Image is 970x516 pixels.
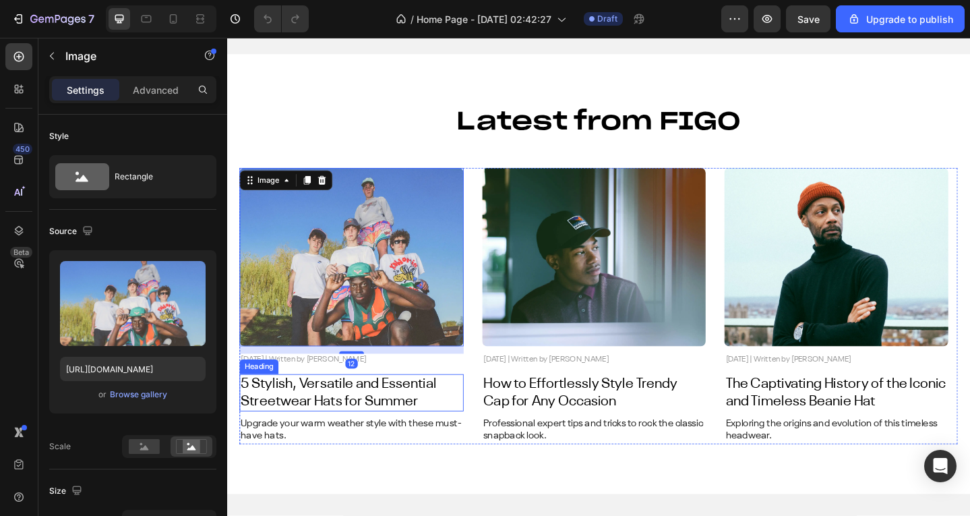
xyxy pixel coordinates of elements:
h2: 5 Stylish, Versatile and Essential Streetwear Hats for Summer [13,367,257,407]
span: or [98,386,107,403]
button: Save [786,5,830,32]
p: Upgrade your warm weather style with these must-have hats. [15,414,256,442]
p: [DATE] | Written by [PERSON_NAME] [279,346,520,357]
img: gempages_495963164974777225-4e85e27c-6461-47ea-8d72-63b684e232ae.webp [541,142,785,337]
h2: How to Effortlessly Style Trendy Cap for Any Occasion [278,367,522,407]
iframe: Design area [227,38,970,516]
button: 7 [5,5,100,32]
span: Save [797,13,820,25]
img: gempages_495963164974777225-e2b1ce62-41cc-4f05-8488-b0ca2de1f850.webp [278,142,522,337]
div: Style [49,130,69,142]
p: 7 [88,11,94,27]
div: 450 [13,144,32,154]
button: Upgrade to publish [836,5,965,32]
input: https://example.com/image.jpg [60,357,206,381]
div: Size [49,482,85,500]
img: preview-image [60,261,206,346]
div: Open Intercom Messenger [924,450,957,482]
p: Image [65,48,180,64]
button: Browse gallery [109,388,168,401]
div: Image [30,150,59,162]
p: Exploring the origins and evolution of this timeless headwear. [543,414,784,442]
span: Home Page - [DATE] 02:42:27 [417,12,551,26]
div: Scale [49,440,71,453]
p: [DATE] | Written by [PERSON_NAME] [543,346,784,357]
div: Beta [10,247,32,258]
div: Source [49,223,96,241]
span: / [411,12,414,26]
p: Settings [67,83,104,97]
span: Draft [597,13,617,25]
img: gempages_495963164974777225-8a7f1e06-a252-45b8-9cc1-1b5f6690dde3.webp [13,142,257,337]
p: [DATE] | Written by [PERSON_NAME] [15,346,256,357]
h2: The Captivating History of the Iconic and Timeless Beanie Hat [541,367,785,407]
div: Browse gallery [110,389,167,401]
div: Upgrade to publish [847,12,953,26]
h2: Latest from FIGO [13,72,795,110]
div: Heading [16,353,53,365]
div: Rectangle [115,161,197,192]
div: Undo/Redo [254,5,309,32]
p: Advanced [133,83,179,97]
p: Professional expert tips and tricks to rock the classic snapback look. [279,414,520,442]
div: 12 [129,350,142,361]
